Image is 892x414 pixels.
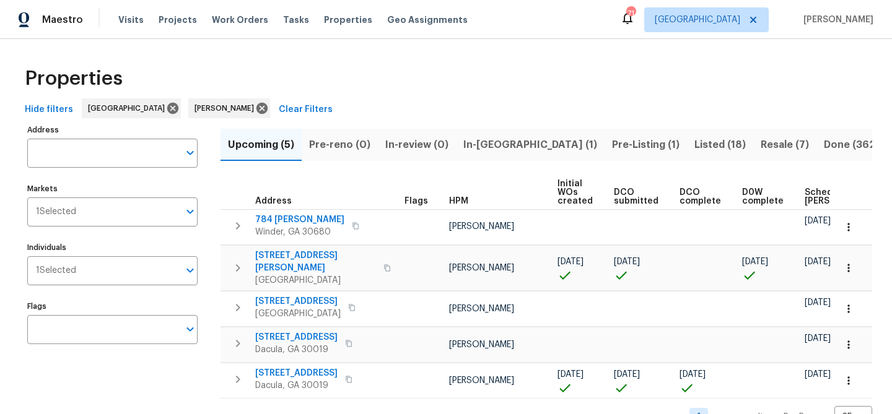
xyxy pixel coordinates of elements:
[614,188,658,205] span: DCO submitted
[255,367,338,379] span: [STREET_ADDRESS]
[614,370,640,379] span: [DATE]
[449,197,468,205] span: HPM
[36,265,76,276] span: 1 Selected
[557,257,584,266] span: [DATE]
[805,257,831,266] span: [DATE]
[25,102,73,118] span: Hide filters
[805,370,831,379] span: [DATE]
[798,14,873,26] span: [PERSON_NAME]
[255,343,338,356] span: Dacula, GA 30019
[25,72,123,85] span: Properties
[463,136,597,153] span: In-[GEOGRAPHIC_DATA] (1)
[255,274,376,287] span: [GEOGRAPHIC_DATA]
[614,257,640,266] span: [DATE]
[557,179,593,205] span: Initial WOs created
[449,304,514,313] span: [PERSON_NAME]
[159,14,197,26] span: Projects
[283,15,309,24] span: Tasks
[228,136,294,153] span: Upcoming (5)
[255,249,376,274] span: [STREET_ADDRESS][PERSON_NAME]
[255,213,344,226] span: 784 [PERSON_NAME]
[88,102,170,114] span: [GEOGRAPHIC_DATA]
[212,14,268,26] span: Work Orders
[680,188,721,205] span: DCO complete
[324,14,372,26] span: Properties
[255,331,338,343] span: [STREET_ADDRESS]
[309,136,370,153] span: Pre-reno (0)
[449,222,514,231] span: [PERSON_NAME]
[274,98,338,121] button: Clear Filters
[824,136,879,153] span: Done (362)
[805,217,831,225] span: [DATE]
[742,188,784,205] span: D0W complete
[694,136,746,153] span: Listed (18)
[449,340,514,349] span: [PERSON_NAME]
[680,370,706,379] span: [DATE]
[449,264,514,272] span: [PERSON_NAME]
[181,203,199,220] button: Open
[805,298,831,307] span: [DATE]
[82,98,181,118] div: [GEOGRAPHIC_DATA]
[612,136,680,153] span: Pre-Listing (1)
[27,244,198,251] label: Individuals
[118,14,144,26] span: Visits
[626,7,635,20] div: 71
[279,102,333,118] span: Clear Filters
[557,370,584,379] span: [DATE]
[255,379,338,392] span: Dacula, GA 30019
[805,334,831,343] span: [DATE]
[181,321,199,338] button: Open
[188,98,270,118] div: [PERSON_NAME]
[42,14,83,26] span: Maestro
[255,308,341,320] span: [GEOGRAPHIC_DATA]
[20,98,78,121] button: Hide filters
[255,226,344,238] span: Winder, GA 30680
[805,188,875,205] span: Scheduled [PERSON_NAME]
[761,136,809,153] span: Resale (7)
[742,257,768,266] span: [DATE]
[655,14,740,26] span: [GEOGRAPHIC_DATA]
[449,376,514,385] span: [PERSON_NAME]
[27,303,198,310] label: Flags
[27,126,198,134] label: Address
[181,262,199,279] button: Open
[255,197,292,205] span: Address
[27,185,198,192] label: Markets
[387,14,468,26] span: Geo Assignments
[385,136,448,153] span: In-review (0)
[255,295,341,308] span: [STREET_ADDRESS]
[195,102,259,114] span: [PERSON_NAME]
[181,144,199,162] button: Open
[36,207,76,217] span: 1 Selected
[404,197,428,205] span: Flags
